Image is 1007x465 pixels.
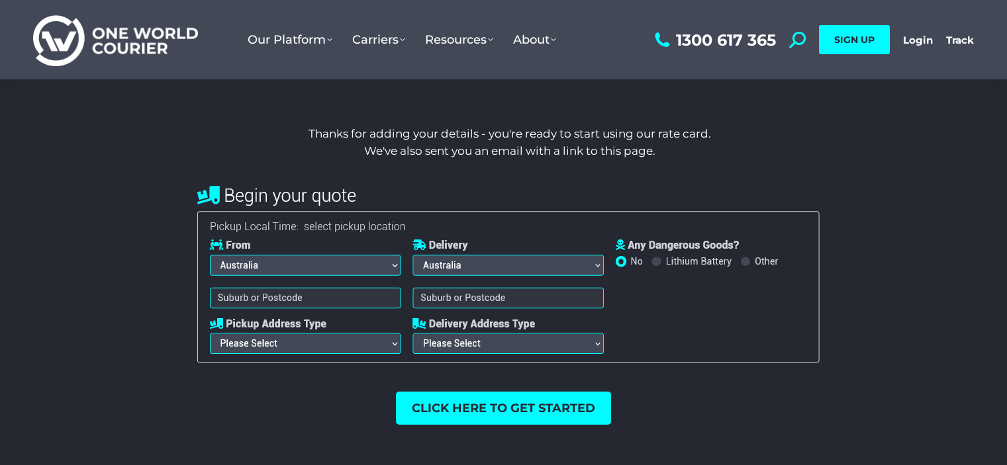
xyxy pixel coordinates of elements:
[342,19,415,60] a: Carriers
[819,25,890,54] a: SIGN UP
[425,32,493,47] span: Resources
[651,32,776,48] a: 1300 617 365
[415,19,503,60] a: Resources
[513,32,556,47] span: About
[503,19,566,60] a: About
[412,402,595,414] span: Click here to get started
[33,13,198,67] img: One World Courier
[248,32,332,47] span: Our Platform
[119,126,901,159] h4: Thanks for adding your details - you're ready to start using our rate card. We've also sent you a...
[238,19,342,60] a: Our Platform
[903,34,933,46] a: Login
[177,173,830,378] img: freight quote calculator one world courier
[834,34,875,46] span: SIGN UP
[396,392,611,425] a: Click here to get started
[352,32,405,47] span: Carriers
[946,34,974,46] a: Track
